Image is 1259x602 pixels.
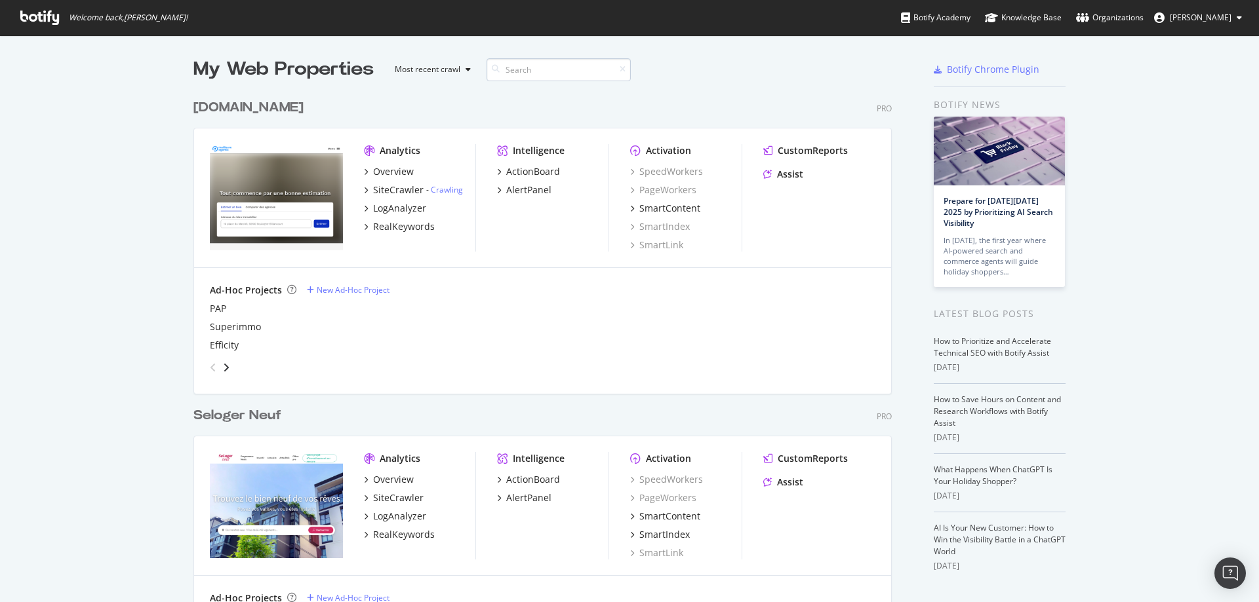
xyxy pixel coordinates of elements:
[1144,7,1252,28] button: [PERSON_NAME]
[777,168,803,181] div: Assist
[778,452,848,465] div: CustomReports
[901,11,970,24] div: Botify Academy
[630,165,703,178] a: SpeedWorkers
[210,339,239,352] a: Efficity
[307,284,390,295] a: New Ad-Hoc Project
[630,238,683,252] a: SmartLink
[193,406,281,425] div: Seloger Neuf
[210,302,226,315] a: PAP
[380,144,420,157] div: Analytics
[506,183,551,197] div: AlertPanel
[497,165,560,178] a: ActionBoard
[646,144,691,157] div: Activation
[877,411,892,422] div: Pro
[934,560,1066,572] div: [DATE]
[497,183,551,197] a: AlertPanel
[364,473,414,486] a: Overview
[934,464,1052,487] a: What Happens When ChatGPT Is Your Holiday Shopper?
[364,491,424,504] a: SiteCrawler
[513,144,565,157] div: Intelligence
[947,63,1039,76] div: Botify Chrome Plugin
[763,476,803,489] a: Assist
[373,183,424,197] div: SiteCrawler
[205,357,222,378] div: angle-left
[630,473,703,486] a: SpeedWorkers
[487,58,631,81] input: Search
[193,56,374,83] div: My Web Properties
[944,235,1055,277] div: In [DATE], the first year where AI-powered search and commerce agents will guide holiday shoppers…
[630,528,690,541] a: SmartIndex
[373,491,424,504] div: SiteCrawler
[513,452,565,465] div: Intelligence
[373,165,414,178] div: Overview
[373,202,426,215] div: LogAnalyzer
[934,432,1066,443] div: [DATE]
[934,394,1061,428] a: How to Save Hours on Content and Research Workflows with Botify Assist
[985,11,1062,24] div: Knowledge Base
[934,362,1066,373] div: [DATE]
[934,63,1039,76] a: Botify Chrome Plugin
[1170,12,1231,23] span: Axel Roth
[426,184,463,195] div: -
[222,361,231,374] div: angle-right
[384,59,476,80] button: Most recent crawl
[934,522,1066,557] a: AI Is Your New Customer: How to Win the Visibility Battle in a ChatGPT World
[763,168,803,181] a: Assist
[373,510,426,523] div: LogAnalyzer
[630,220,690,233] a: SmartIndex
[210,284,282,297] div: Ad-Hoc Projects
[630,491,696,504] div: PageWorkers
[210,320,261,333] a: Superimmo
[934,307,1066,321] div: Latest Blog Posts
[639,202,700,215] div: SmartContent
[934,490,1066,502] div: [DATE]
[777,476,803,489] div: Assist
[639,528,690,541] div: SmartIndex
[317,284,390,295] div: New Ad-Hoc Project
[1214,557,1246,589] div: Open Intercom Messenger
[210,452,343,558] img: selogerneuf.com
[506,491,551,504] div: AlertPanel
[497,473,560,486] a: ActionBoard
[639,510,700,523] div: SmartContent
[380,452,420,465] div: Analytics
[364,528,435,541] a: RealKeywords
[431,184,463,195] a: Crawling
[210,144,343,250] img: meilleursagents.com
[373,473,414,486] div: Overview
[373,220,435,233] div: RealKeywords
[763,452,848,465] a: CustomReports
[934,335,1051,358] a: How to Prioritize and Accelerate Technical SEO with Botify Assist
[364,183,463,197] a: SiteCrawler- Crawling
[646,452,691,465] div: Activation
[364,165,414,178] a: Overview
[778,144,848,157] div: CustomReports
[193,98,309,117] a: [DOMAIN_NAME]
[630,510,700,523] a: SmartContent
[934,98,1066,112] div: Botify news
[934,117,1065,185] img: Prepare for Black Friday 2025 by Prioritizing AI Search Visibility
[944,195,1053,229] a: Prepare for [DATE][DATE] 2025 by Prioritizing AI Search Visibility
[364,220,435,233] a: RealKeywords
[193,98,304,117] div: [DOMAIN_NAME]
[364,510,426,523] a: LogAnalyzer
[497,491,551,504] a: AlertPanel
[69,12,188,23] span: Welcome back, [PERSON_NAME] !
[630,546,683,559] a: SmartLink
[763,144,848,157] a: CustomReports
[630,183,696,197] div: PageWorkers
[630,202,700,215] a: SmartContent
[506,165,560,178] div: ActionBoard
[373,528,435,541] div: RealKeywords
[877,103,892,114] div: Pro
[506,473,560,486] div: ActionBoard
[193,406,287,425] a: Seloger Neuf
